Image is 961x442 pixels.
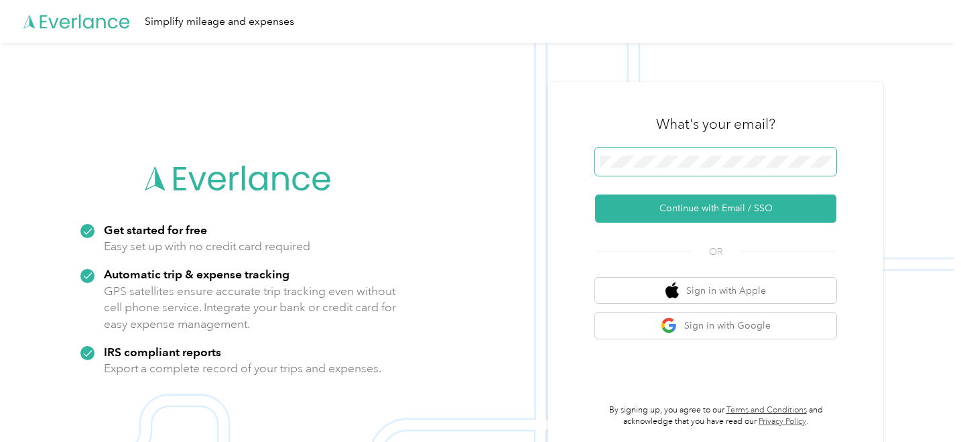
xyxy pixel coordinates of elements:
a: Privacy Policy [759,417,806,427]
p: GPS satellites ensure accurate trip tracking even without cell phone service. Integrate your bank... [104,283,397,333]
span: OR [692,245,739,259]
button: apple logoSign in with Apple [595,278,836,304]
h3: What's your email? [656,115,775,133]
button: Continue with Email / SSO [595,195,836,223]
a: Terms and Conditions [726,405,807,415]
strong: Get started for free [104,223,207,237]
img: apple logo [665,282,679,299]
button: google logoSign in with Google [595,313,836,339]
img: google logo [661,317,678,334]
p: Export a complete record of your trips and expenses. [104,360,381,377]
p: By signing up, you agree to our and acknowledge that you have read our . [595,404,836,428]
strong: Automatic trip & expense tracking [104,267,290,281]
strong: IRS compliant reports [104,345,221,359]
p: Easy set up with no credit card required [104,238,310,255]
div: Simplify mileage and expenses [145,13,294,30]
